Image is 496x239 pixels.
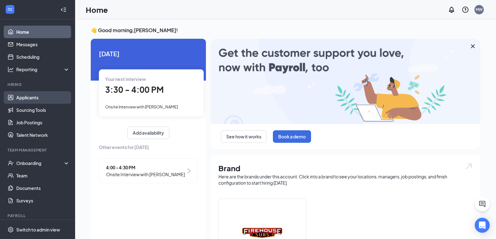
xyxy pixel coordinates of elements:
a: Sourcing Tools [16,104,70,116]
img: payroll-large.gif [211,39,480,124]
button: See how it works [221,130,267,143]
svg: Settings [8,227,14,233]
svg: WorkstreamLogo [7,6,13,12]
span: Your next interview [105,76,146,82]
a: Scheduling [16,51,70,63]
a: Team [16,169,70,182]
div: Onboarding [16,160,64,166]
button: ChatActive [475,197,490,212]
div: Switch to admin view [16,227,60,233]
div: Team Management [8,147,69,153]
span: Onsite Interview with [PERSON_NAME] [105,104,178,109]
a: Documents [16,182,70,194]
div: Payroll [8,213,69,218]
div: Reporting [16,66,70,72]
span: [DATE] [99,49,198,58]
span: 3:30 - 4:00 PM [105,84,164,95]
div: Open Intercom Messenger [475,218,490,233]
a: Job Postings [16,116,70,129]
span: Onsite Interview with [PERSON_NAME] [106,171,185,178]
svg: Collapse [60,7,67,13]
svg: Analysis [8,66,14,72]
div: MW [476,7,483,12]
a: Surveys [16,194,70,207]
svg: QuestionInfo [462,6,469,13]
button: Add availability [127,127,169,139]
div: Here are the brands under this account. Click into a brand to see your locations, managers, job p... [218,173,473,186]
svg: UserCheck [8,160,14,166]
svg: Notifications [448,6,455,13]
span: Other events for [DATE] [99,144,198,151]
svg: ChatActive [478,200,486,208]
h1: Home [86,4,108,15]
h1: Brand [218,163,473,173]
a: Applicants [16,91,70,104]
h3: 👋 Good morning, [PERSON_NAME] ! [91,27,480,34]
a: Messages [16,38,70,51]
a: Talent Network [16,129,70,141]
button: Book a demo [273,130,311,143]
div: Hiring [8,82,69,87]
img: open.6027fd2a22e1237b5b06.svg [465,163,473,170]
a: Home [16,26,70,38]
span: 4:00 - 4:30 PM [106,164,185,171]
svg: Cross [469,42,477,50]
